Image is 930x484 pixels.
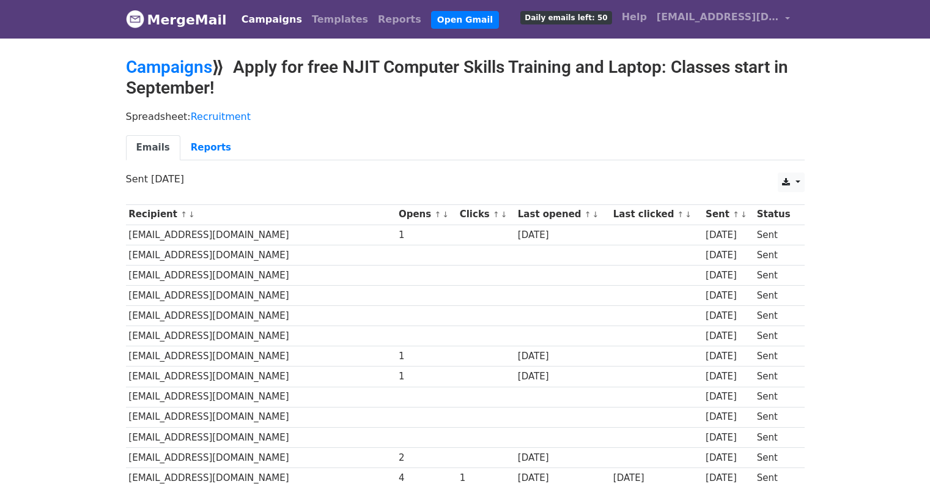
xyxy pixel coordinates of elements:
[434,210,441,219] a: ↑
[126,173,805,185] p: Sent [DATE]
[754,286,798,306] td: Sent
[501,210,507,219] a: ↓
[431,11,499,29] a: Open Gmail
[180,135,242,160] a: Reports
[126,427,396,447] td: [EMAIL_ADDRESS][DOMAIN_NAME]
[706,228,751,242] div: [DATE]
[237,7,307,32] a: Campaigns
[126,7,227,32] a: MergeMail
[126,110,805,123] p: Spreadsheet:
[740,210,747,219] a: ↓
[399,349,454,363] div: 1
[754,204,798,225] th: Status
[191,111,251,122] a: Recruitment
[126,447,396,467] td: [EMAIL_ADDRESS][DOMAIN_NAME]
[180,210,187,219] a: ↑
[518,451,607,465] div: [DATE]
[754,427,798,447] td: Sent
[126,346,396,367] td: [EMAIL_ADDRESS][DOMAIN_NAME]
[733,210,739,219] a: ↑
[706,451,751,465] div: [DATE]
[706,390,751,404] div: [DATE]
[518,370,607,384] div: [DATE]
[126,367,396,387] td: [EMAIL_ADDRESS][DOMAIN_NAME]
[515,5,616,29] a: Daily emails left: 50
[126,10,144,28] img: MergeMail logo
[592,210,599,219] a: ↓
[754,326,798,346] td: Sent
[493,210,500,219] a: ↑
[754,447,798,467] td: Sent
[706,370,751,384] div: [DATE]
[652,5,795,34] a: [EMAIL_ADDRESS][DOMAIN_NAME]
[188,210,195,219] a: ↓
[706,269,751,283] div: [DATE]
[442,210,449,219] a: ↓
[126,306,396,326] td: [EMAIL_ADDRESS][DOMAIN_NAME]
[457,204,515,225] th: Clicks
[706,329,751,343] div: [DATE]
[706,349,751,363] div: [DATE]
[396,204,457,225] th: Opens
[610,204,703,225] th: Last clicked
[754,367,798,387] td: Sent
[585,210,591,219] a: ↑
[706,248,751,262] div: [DATE]
[706,410,751,424] div: [DATE]
[126,407,396,427] td: [EMAIL_ADDRESS][DOMAIN_NAME]
[617,5,652,29] a: Help
[126,204,396,225] th: Recipient
[754,245,798,265] td: Sent
[518,228,607,242] div: [DATE]
[703,204,754,225] th: Sent
[706,309,751,323] div: [DATE]
[677,210,684,219] a: ↑
[126,326,396,346] td: [EMAIL_ADDRESS][DOMAIN_NAME]
[373,7,426,32] a: Reports
[126,387,396,407] td: [EMAIL_ADDRESS][DOMAIN_NAME]
[399,370,454,384] div: 1
[706,289,751,303] div: [DATE]
[754,265,798,285] td: Sent
[520,11,611,24] span: Daily emails left: 50
[518,349,607,363] div: [DATE]
[126,57,805,98] h2: ⟫ Apply for free NJIT Computer Skills Training and Laptop: Classes start in September!
[399,451,454,465] div: 2
[126,135,180,160] a: Emails
[754,346,798,367] td: Sent
[657,10,779,24] span: [EMAIL_ADDRESS][DOMAIN_NAME]
[399,228,454,242] div: 1
[126,57,212,77] a: Campaigns
[126,286,396,306] td: [EMAIL_ADDRESS][DOMAIN_NAME]
[754,387,798,407] td: Sent
[754,407,798,427] td: Sent
[515,204,610,225] th: Last opened
[126,245,396,265] td: [EMAIL_ADDRESS][DOMAIN_NAME]
[754,225,798,245] td: Sent
[754,306,798,326] td: Sent
[307,7,373,32] a: Templates
[685,210,692,219] a: ↓
[126,265,396,285] td: [EMAIL_ADDRESS][DOMAIN_NAME]
[126,225,396,245] td: [EMAIL_ADDRESS][DOMAIN_NAME]
[706,431,751,445] div: [DATE]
